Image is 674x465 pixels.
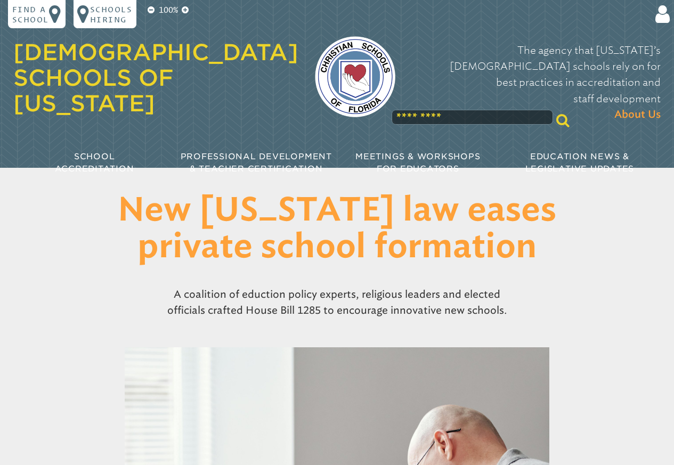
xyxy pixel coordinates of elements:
img: csf-logo-web-colors.png [315,36,396,117]
p: A coalition of eduction policy experts, religious leaders and elected officials crafted House Bil... [125,283,549,323]
span: Professional Development & Teacher Certification [181,151,332,174]
p: The agency that [US_STATE]’s [DEMOGRAPHIC_DATA] schools rely on for best practices in accreditati... [412,43,661,124]
span: Education News & Legislative Updates [525,151,634,174]
p: Schools Hiring [90,4,133,25]
p: Find a school [12,4,49,25]
p: 100% [157,4,180,17]
a: [DEMOGRAPHIC_DATA] Schools of [US_STATE] [13,39,298,117]
span: School Accreditation [55,151,134,174]
h1: New [US_STATE] law eases private school formation [77,192,597,267]
span: About Us [614,107,661,123]
span: Meetings & Workshops for Educators [355,151,480,174]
